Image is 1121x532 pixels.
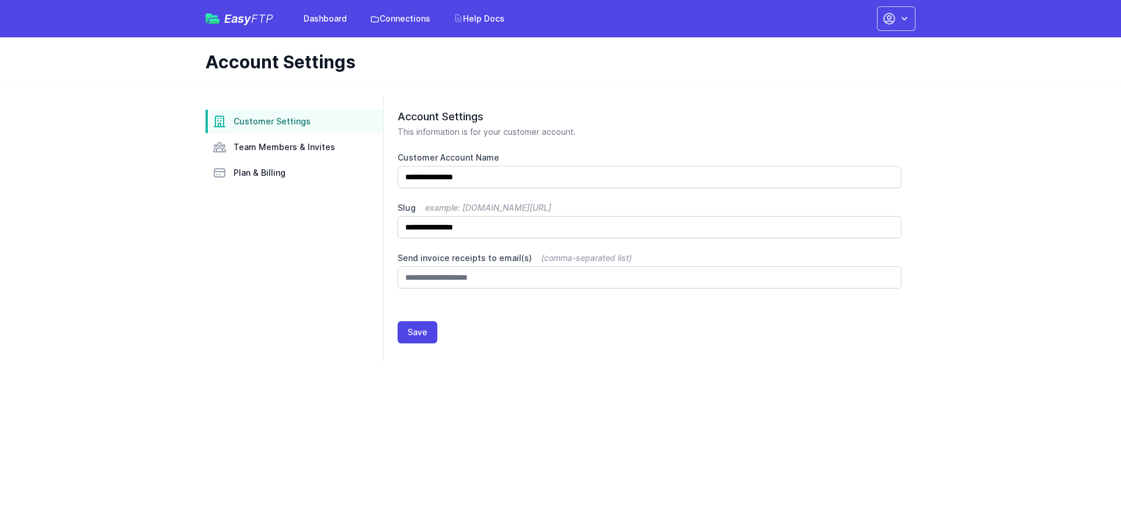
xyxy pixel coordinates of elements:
[234,116,311,127] span: Customer Settings
[398,321,437,343] button: Save
[398,152,901,164] label: Customer Account Name
[224,13,273,25] span: Easy
[251,12,273,26] span: FTP
[398,252,901,264] label: Send invoice receipts to email(s)
[206,51,906,72] h1: Account Settings
[398,126,901,138] p: This information is for your customer account.
[398,202,901,214] label: Slug
[206,13,220,24] img: easyftp_logo.png
[363,8,437,29] a: Connections
[206,161,383,185] a: Plan & Billing
[425,203,551,213] span: example: [DOMAIN_NAME][URL]
[447,8,511,29] a: Help Docs
[206,110,383,133] a: Customer Settings
[297,8,354,29] a: Dashboard
[234,141,335,153] span: Team Members & Invites
[398,110,901,124] h2: Account Settings
[206,135,383,159] a: Team Members & Invites
[541,253,632,263] span: (comma-separated list)
[206,13,273,25] a: EasyFTP
[234,167,286,179] span: Plan & Billing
